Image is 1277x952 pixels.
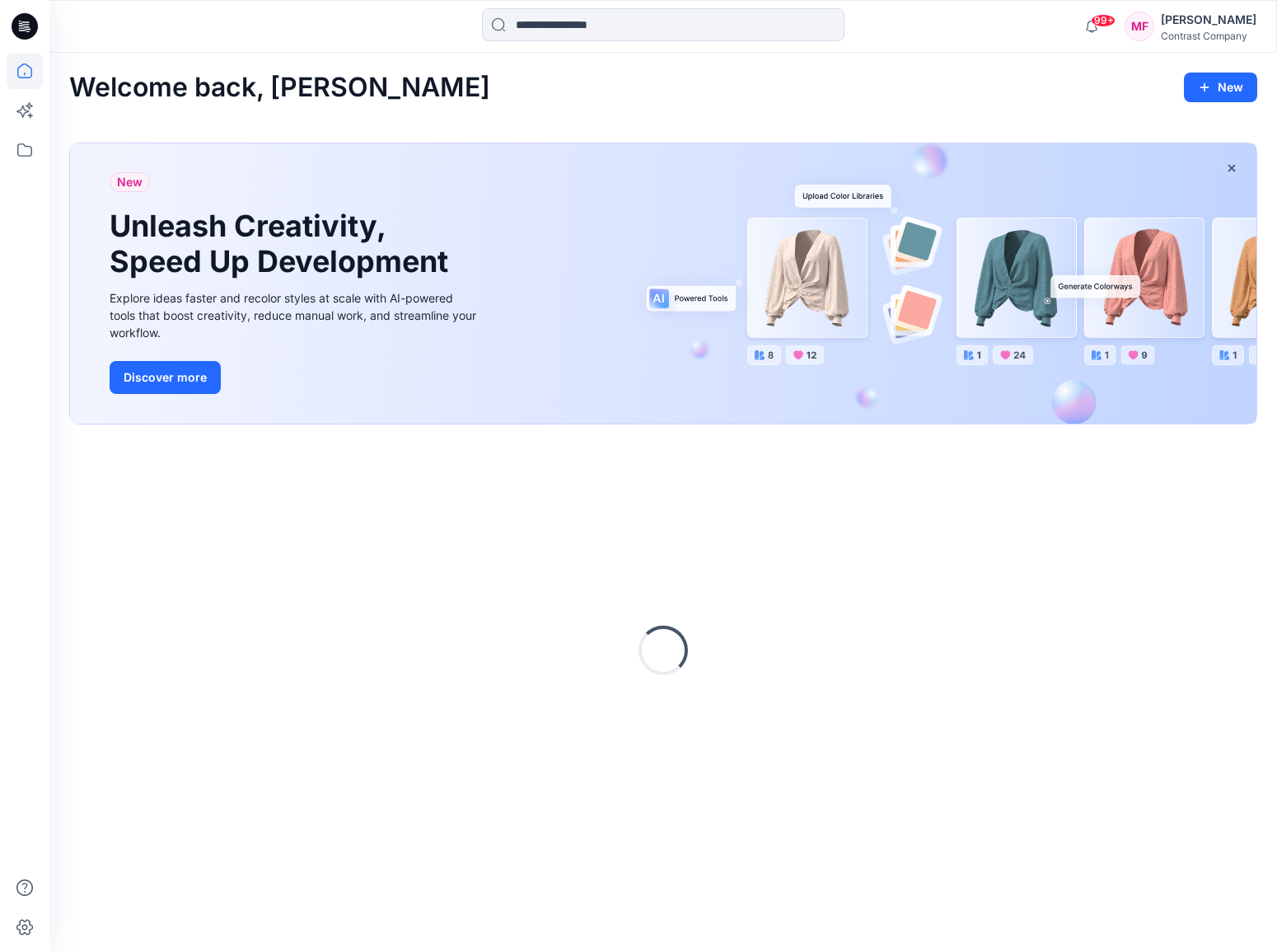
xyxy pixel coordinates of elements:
[1161,10,1256,30] div: [PERSON_NAME]
[110,361,480,394] a: Discover more
[117,172,143,192] span: New
[110,289,480,341] div: Explore ideas faster and recolor styles at scale with AI-powered tools that boost creativity, red...
[1091,14,1116,27] span: 99+
[1184,73,1257,102] button: New
[1125,12,1154,41] div: MF
[110,209,456,279] h1: Unleash Creativity, Speed Up Development
[69,73,490,103] h2: Welcome back, [PERSON_NAME]
[110,361,221,394] button: Discover more
[1161,30,1256,42] div: Contrast Company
